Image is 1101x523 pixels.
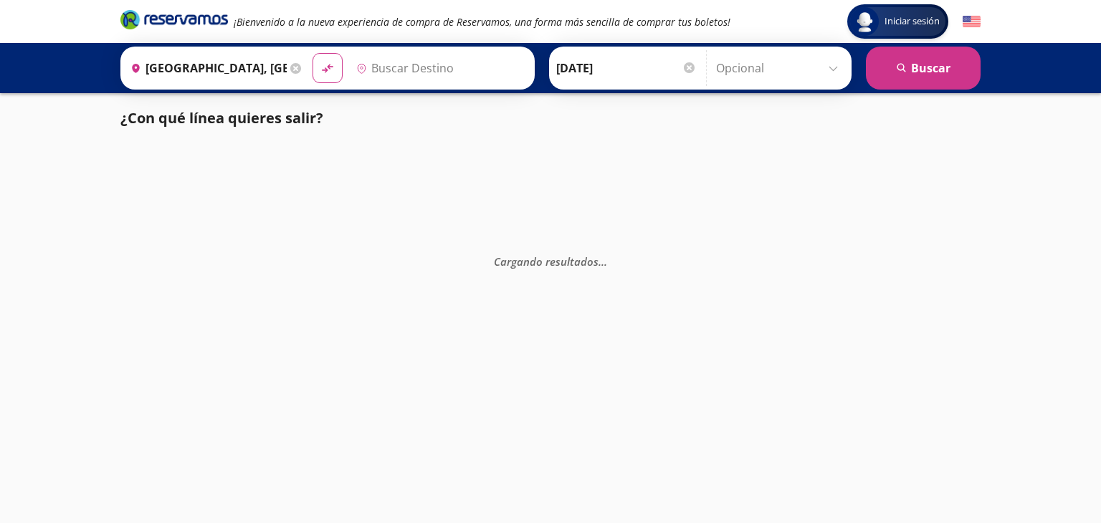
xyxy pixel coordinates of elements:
input: Buscar Destino [351,50,527,86]
span: . [604,254,607,269]
button: English [963,13,981,31]
p: ¿Con qué línea quieres salir? [120,107,323,129]
button: Buscar [866,47,981,90]
input: Buscar Origen [125,50,287,86]
span: Iniciar sesión [879,14,945,29]
em: Cargando resultados [494,254,607,269]
span: . [601,254,604,269]
input: Elegir Fecha [556,50,697,86]
input: Opcional [716,50,844,86]
a: Brand Logo [120,9,228,34]
i: Brand Logo [120,9,228,30]
span: . [599,254,601,269]
em: ¡Bienvenido a la nueva experiencia de compra de Reservamos, una forma más sencilla de comprar tus... [234,15,730,29]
